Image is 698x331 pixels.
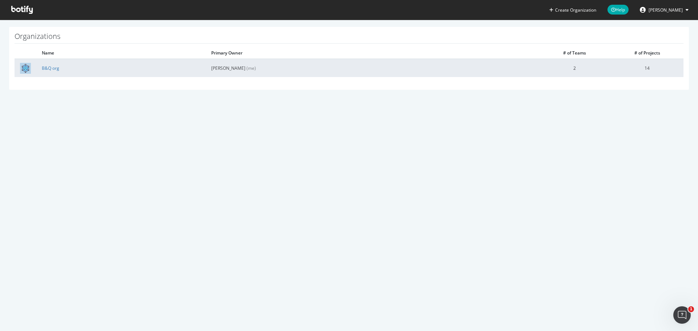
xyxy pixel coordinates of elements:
span: 1 [688,306,694,312]
td: [PERSON_NAME] [206,59,538,77]
th: # of Projects [611,47,683,59]
iframe: Intercom live chat [673,306,691,324]
td: 2 [538,59,611,77]
th: Name [36,47,206,59]
span: Help [607,5,629,15]
button: Create Organization [549,7,597,13]
span: Sam Purdie [649,7,683,13]
h1: Organizations [15,32,683,44]
img: B&Q org [20,63,31,74]
a: B&Q org [42,65,59,71]
th: Primary Owner [206,47,538,59]
span: (me) [246,65,256,71]
button: [PERSON_NAME] [634,4,694,16]
td: 14 [611,59,683,77]
th: # of Teams [538,47,611,59]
